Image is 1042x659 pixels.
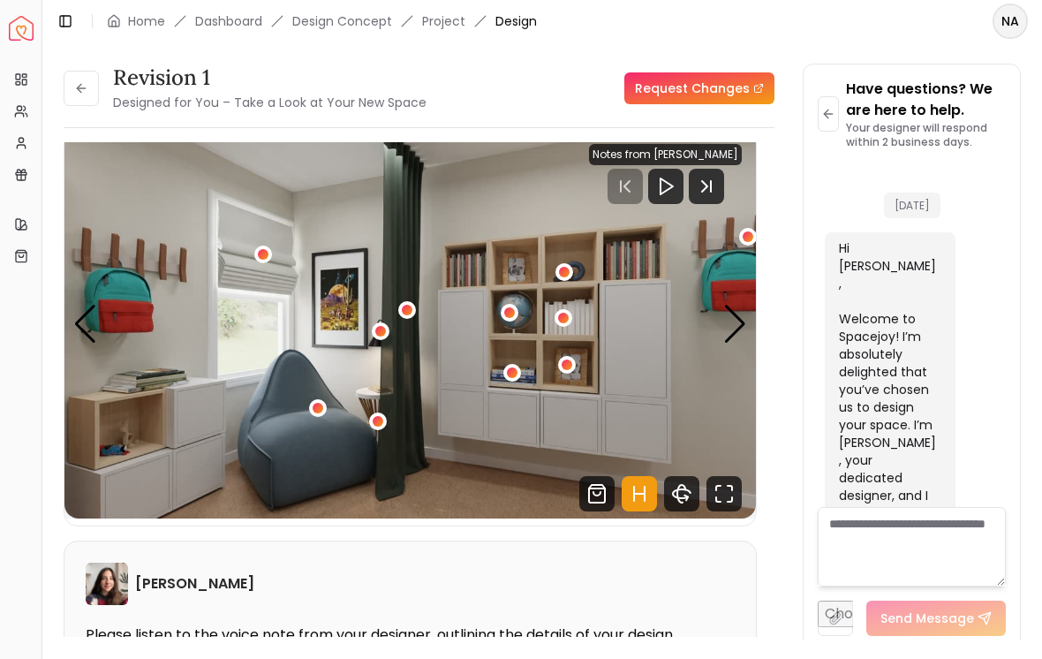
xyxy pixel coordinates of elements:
[846,79,1006,121] p: Have questions? We are here to help.
[495,12,537,30] span: Design
[994,5,1026,37] span: NA
[128,12,165,30] a: Home
[64,130,756,519] img: Design Render 3
[723,305,747,344] div: Next slide
[689,169,724,204] svg: Next Track
[579,476,615,511] svg: Shop Products from this design
[846,121,1006,149] p: Your designer will respond within 2 business days.
[589,144,742,165] div: Notes from [PERSON_NAME]
[422,12,465,30] a: Project
[622,476,657,511] svg: Hotspots Toggle
[113,94,427,111] small: Designed for You – Take a Look at Your New Space
[884,193,940,218] span: [DATE]
[624,72,774,104] a: Request Changes
[9,16,34,41] img: Spacejoy Logo
[86,563,128,605] img: Maria Castillero
[135,573,254,595] h6: [PERSON_NAME]
[664,476,699,511] svg: 360 View
[655,176,676,197] svg: Play
[993,4,1028,39] button: NA
[706,476,742,511] svg: Fullscreen
[64,130,756,519] div: Carousel
[113,64,427,92] h3: Revision 1
[9,16,34,41] a: Spacejoy
[86,626,735,644] p: Please listen to the voice note from your designer, outlining the details of your design.
[73,305,97,344] div: Previous slide
[107,12,537,30] nav: breadcrumb
[64,130,756,519] div: 3 / 4
[195,12,262,30] a: Dashboard
[292,12,392,30] li: Design Concept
